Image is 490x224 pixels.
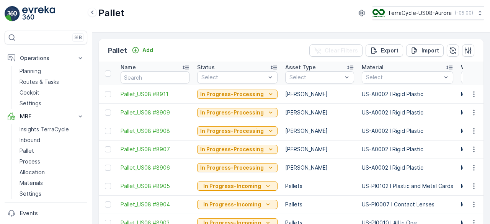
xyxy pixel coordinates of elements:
[5,206,87,221] a: Events
[285,182,354,190] p: Pallets
[121,146,189,153] a: Pallet_US08 #8907
[121,164,189,172] a: Pallet_US08 #8906
[20,168,45,176] p: Allocation
[98,7,124,19] p: Pallet
[421,47,439,54] p: Import
[16,167,87,178] a: Allocation
[20,209,84,217] p: Events
[16,135,87,146] a: Inbound
[366,74,441,81] p: Select
[20,136,40,144] p: Inbound
[197,64,215,71] p: Status
[129,46,156,55] button: Add
[203,182,261,190] p: In Progress-Incoming
[309,44,363,57] button: Clear Filters
[20,54,72,62] p: Operations
[105,165,111,171] div: Toggle Row Selected
[105,91,111,97] div: Toggle Row Selected
[20,67,41,75] p: Planning
[362,90,453,98] p: US-A0002 I Rigid Plastic
[200,127,264,135] p: In Progress-Processing
[200,164,264,172] p: In Progress-Processing
[5,6,20,21] img: logo
[362,182,453,190] p: US-PI0102 I Plastic and Metal Cards
[121,127,189,135] a: Pallet_US08 #8908
[20,190,41,198] p: Settings
[121,182,189,190] a: Pallet_US08 #8905
[362,127,453,135] p: US-A0002 I Rigid Plastic
[121,71,189,83] input: Search
[20,158,40,165] p: Process
[285,146,354,153] p: [PERSON_NAME]
[16,178,87,188] a: Materials
[121,201,189,208] a: Pallet_US08 #8904
[285,109,354,116] p: [PERSON_NAME]
[203,201,261,208] p: In Progress-Incoming
[372,9,385,17] img: image_ci7OI47.png
[16,156,87,167] a: Process
[5,109,87,124] button: MRF
[5,51,87,66] button: Operations
[20,147,34,155] p: Pallet
[22,6,55,21] img: logo_light-DOdMpM7g.png
[105,146,111,152] div: Toggle Row Selected
[20,179,43,187] p: Materials
[16,146,87,156] a: Pallet
[362,64,384,71] p: Material
[362,146,453,153] p: US-A0002 I Rigid Plastic
[105,183,111,189] div: Toggle Row Selected
[20,113,72,120] p: MRF
[285,90,354,98] p: [PERSON_NAME]
[16,98,87,109] a: Settings
[381,47,399,54] p: Export
[121,109,189,116] a: Pallet_US08 #8909
[285,127,354,135] p: [PERSON_NAME]
[20,126,69,133] p: Insights TerraCycle
[197,108,278,117] button: In Progress-Processing
[16,66,87,77] a: Planning
[201,74,266,81] p: Select
[197,126,278,136] button: In Progress-Processing
[20,100,41,107] p: Settings
[121,64,136,71] p: Name
[388,9,452,17] p: TerraCycle-US08-Aurora
[285,164,354,172] p: [PERSON_NAME]
[74,34,82,41] p: ⌘B
[406,44,444,57] button: Import
[455,10,473,16] p: ( -05:00 )
[197,163,278,172] button: In Progress-Processing
[285,201,354,208] p: Pallets
[20,89,39,96] p: Cockpit
[372,6,484,20] button: TerraCycle-US08-Aurora(-05:00)
[197,200,278,209] button: In Progress-Incoming
[197,90,278,99] button: In Progress-Processing
[142,46,153,54] p: Add
[105,201,111,208] div: Toggle Row Selected
[16,77,87,87] a: Routes & Tasks
[197,145,278,154] button: In Progress-Processing
[16,124,87,135] a: Insights TerraCycle
[289,74,342,81] p: Select
[108,45,127,56] p: Pallet
[20,78,59,86] p: Routes & Tasks
[16,87,87,98] a: Cockpit
[362,201,453,208] p: US-PI0007 I Contact Lenses
[362,164,453,172] p: US-A0002 I Rigid Plastic
[16,188,87,199] a: Settings
[362,109,453,116] p: US-A0002 I Rigid Plastic
[200,109,264,116] p: In Progress-Processing
[121,90,189,98] a: Pallet_US08 #8911
[200,146,264,153] p: In Progress-Processing
[105,110,111,116] div: Toggle Row Selected
[105,128,111,134] div: Toggle Row Selected
[197,181,278,191] button: In Progress-Incoming
[325,47,358,54] p: Clear Filters
[200,90,264,98] p: In Progress-Processing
